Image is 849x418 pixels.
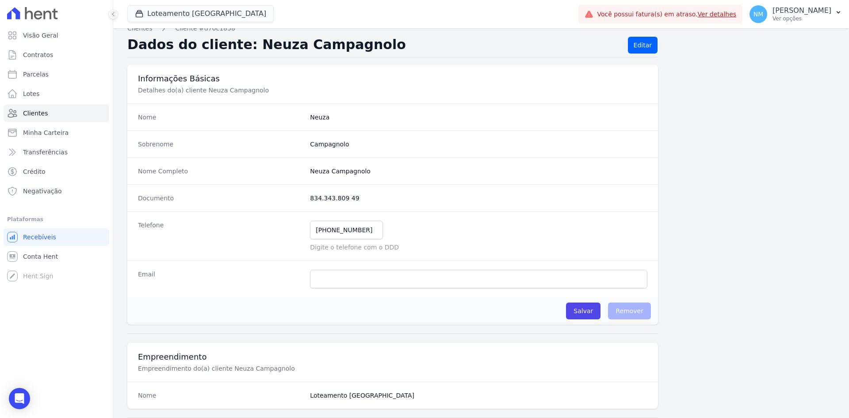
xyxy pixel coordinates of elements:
input: Salvar [566,303,600,319]
span: Você possui fatura(s) em atraso. [597,10,736,19]
span: Recebíveis [23,233,56,242]
dt: Nome [138,391,303,400]
span: Transferências [23,148,68,157]
p: Ver opções [773,15,831,22]
div: Plataformas [7,214,106,225]
span: Contratos [23,50,53,59]
dt: Nome Completo [138,167,303,176]
dt: Telefone [138,221,303,252]
a: Negativação [4,182,109,200]
a: Lotes [4,85,109,103]
p: Digite o telefone com o DDD [310,243,647,252]
a: Conta Hent [4,248,109,265]
span: NM [753,11,764,17]
a: Parcelas [4,65,109,83]
span: Crédito [23,167,46,176]
dd: Campagnolo [310,140,647,149]
span: Visão Geral [23,31,58,40]
p: [PERSON_NAME] [773,6,831,15]
dt: Documento [138,194,303,203]
dd: Neuza [310,113,647,122]
span: Negativação [23,187,62,196]
span: Minha Carteira [23,128,69,137]
dd: 834.343.809 49 [310,194,647,203]
a: Minha Carteira [4,124,109,142]
a: Editar [628,37,658,54]
span: Clientes [23,109,48,118]
span: Conta Hent [23,252,58,261]
a: Clientes [4,104,109,122]
a: Transferências [4,143,109,161]
a: Crédito [4,163,109,180]
h3: Informações Básicas [138,73,647,84]
h3: Empreendimento [138,352,647,362]
span: Remover [608,303,651,319]
p: Detalhes do(a) cliente Neuza Campagnolo [138,86,435,95]
p: Empreendimento do(a) cliente Neuza Campagnolo [138,364,435,373]
span: Parcelas [23,70,49,79]
button: NM [PERSON_NAME] Ver opções [742,2,849,27]
a: Contratos [4,46,109,64]
dt: Nome [138,113,303,122]
dd: Loteamento [GEOGRAPHIC_DATA] [310,391,647,400]
dd: Neuza Campagnolo [310,167,647,176]
a: Recebíveis [4,228,109,246]
div: Open Intercom Messenger [9,388,30,409]
dt: Email [138,270,303,288]
a: Visão Geral [4,27,109,44]
h2: Dados do cliente: Neuza Campagnolo [127,37,621,54]
a: Ver detalhes [698,11,737,18]
dt: Sobrenome [138,140,303,149]
span: Lotes [23,89,40,98]
button: Loteamento [GEOGRAPHIC_DATA] [127,5,274,22]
